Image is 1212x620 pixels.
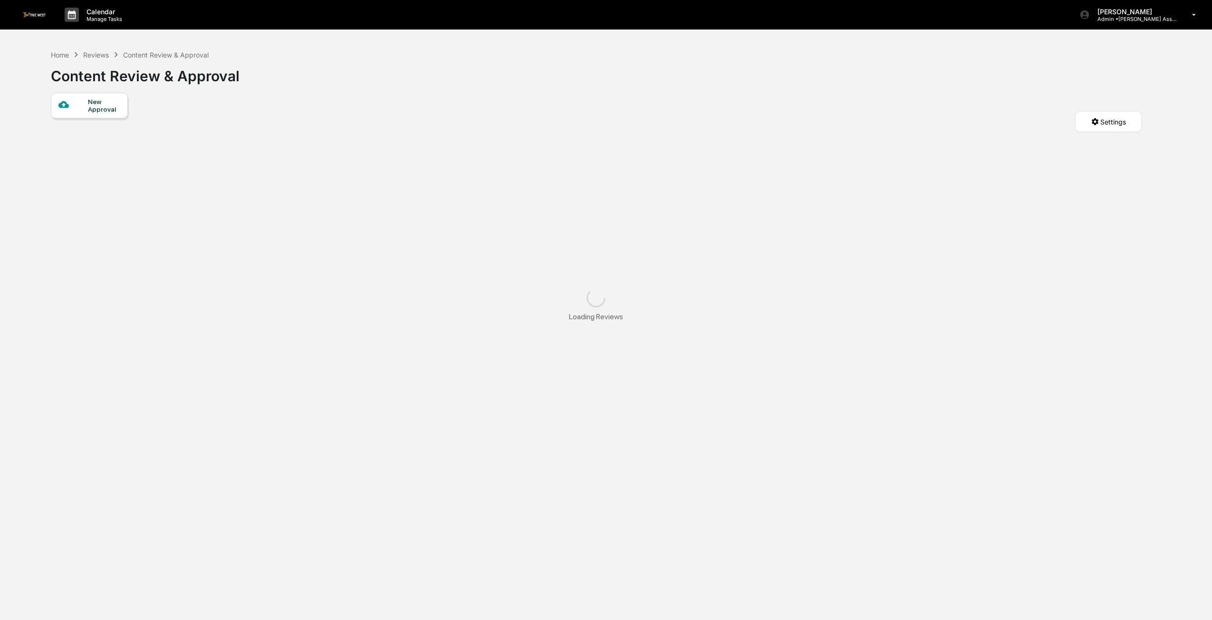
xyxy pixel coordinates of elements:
div: New Approval [88,98,120,113]
div: Content Review & Approval [123,51,209,59]
button: Settings [1075,111,1142,132]
p: Manage Tasks [79,16,127,22]
div: Loading Reviews [569,312,623,321]
img: logo [23,12,46,17]
p: Calendar [79,8,127,16]
div: Home [51,51,69,59]
div: Content Review & Approval [51,60,240,85]
p: Admin • [PERSON_NAME] Asset Management [1090,16,1178,22]
div: Reviews [83,51,109,59]
p: [PERSON_NAME] [1090,8,1178,16]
